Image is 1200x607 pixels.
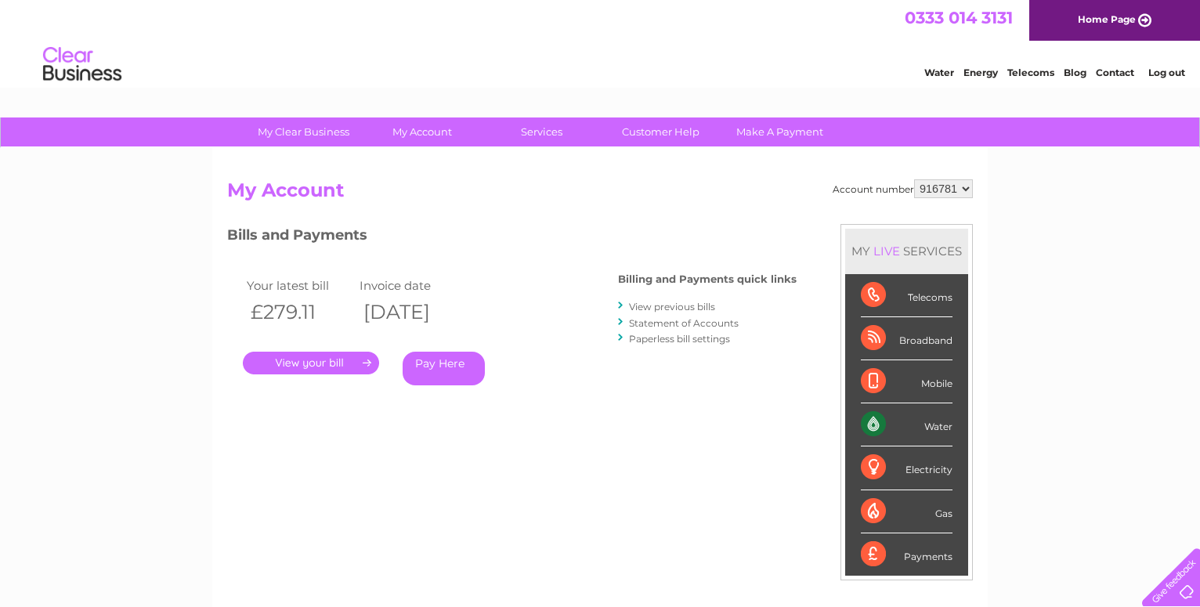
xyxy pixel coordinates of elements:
[227,224,797,251] h3: Bills and Payments
[861,446,952,490] div: Electricity
[1064,67,1086,78] a: Blog
[861,533,952,576] div: Payments
[42,41,122,89] img: logo.png
[715,117,844,146] a: Make A Payment
[358,117,487,146] a: My Account
[924,67,954,78] a: Water
[243,275,356,296] td: Your latest bill
[243,296,356,328] th: £279.11
[861,317,952,360] div: Broadband
[861,360,952,403] div: Mobile
[243,352,379,374] a: .
[403,352,485,385] a: Pay Here
[1007,67,1054,78] a: Telecoms
[356,275,468,296] td: Invoice date
[845,229,968,273] div: MY SERVICES
[870,244,903,258] div: LIVE
[833,179,973,198] div: Account number
[629,317,739,329] a: Statement of Accounts
[618,273,797,285] h4: Billing and Payments quick links
[356,296,468,328] th: [DATE]
[227,179,973,209] h2: My Account
[1096,67,1134,78] a: Contact
[861,274,952,317] div: Telecoms
[861,403,952,446] div: Water
[596,117,725,146] a: Customer Help
[905,8,1013,27] a: 0333 014 3131
[239,117,368,146] a: My Clear Business
[477,117,606,146] a: Services
[629,333,730,345] a: Paperless bill settings
[629,301,715,313] a: View previous bills
[861,490,952,533] div: Gas
[1148,67,1185,78] a: Log out
[231,9,971,76] div: Clear Business is a trading name of Verastar Limited (registered in [GEOGRAPHIC_DATA] No. 3667643...
[963,67,998,78] a: Energy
